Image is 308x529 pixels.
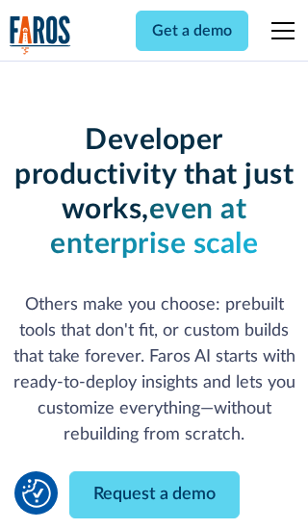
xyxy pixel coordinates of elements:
a: Request a demo [69,471,240,518]
strong: even at enterprise scale [50,195,258,259]
img: Revisit consent button [22,479,51,508]
div: menu [260,8,298,54]
p: Others make you choose: prebuilt tools that don't fit, or custom builds that take forever. Faros ... [10,292,299,448]
strong: Developer productivity that just works, [14,126,294,224]
img: Logo of the analytics and reporting company Faros. [10,15,71,55]
button: Cookie Settings [22,479,51,508]
a: home [10,15,71,55]
a: Get a demo [136,11,248,51]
